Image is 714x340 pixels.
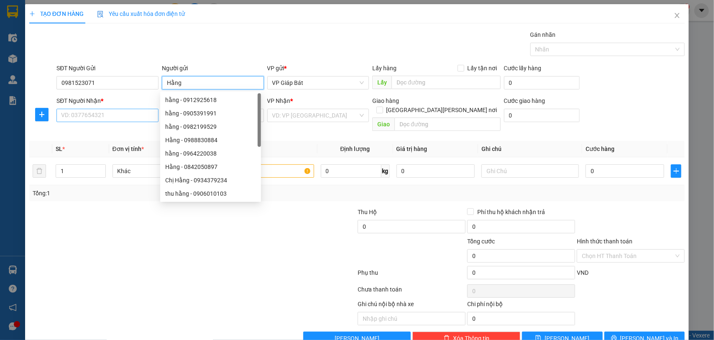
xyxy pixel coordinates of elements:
div: Tổng: 1 [33,189,276,198]
div: hằng - 0912925618 [160,93,261,107]
span: plus [29,11,35,17]
span: Giao hàng [372,97,399,104]
div: Ghi chú nội bộ nhà xe [358,299,466,312]
button: delete [33,164,46,178]
div: thu hằng - 0906010103 [160,187,261,200]
input: Cước lấy hàng [504,76,580,89]
span: Số 939 Giải Phóng (Đối diện Ga Giáp Bát) [28,17,73,37]
strong: PHIẾU GỬI HÀNG [30,61,72,79]
span: GB10250156 [79,42,121,51]
div: Chị Hằng - 0934379234 [165,176,256,185]
span: close [674,12,681,19]
span: Yêu cầu xuất hóa đơn điện tử [97,10,185,17]
div: thu hằng - 0906010103 [165,189,256,198]
div: hằng - 0905391991 [160,107,261,120]
button: Close [665,4,689,28]
span: VP Nhận [267,97,291,104]
button: plus [35,108,49,121]
img: icon [97,11,104,18]
div: hằng - 0964220038 [165,149,256,158]
span: plus [671,168,681,174]
span: Giá trị hàng [397,146,427,152]
input: Ghi Chú [481,164,579,178]
th: Ghi chú [478,141,582,157]
span: 15F-01263 (0915289432) [35,46,67,59]
span: kg [381,164,390,178]
span: Cước hàng [586,146,614,152]
div: Hằng - 0988830884 [165,135,256,145]
div: Phụ thu [357,268,467,283]
span: Lấy hàng [372,65,397,72]
span: Giao [372,118,394,131]
input: Cước giao hàng [504,109,580,122]
div: Hằng - 0842050897 [165,162,256,171]
div: hằng - 0912925618 [165,95,256,105]
span: [GEOGRAPHIC_DATA][PERSON_NAME] nơi [383,105,501,115]
span: Khác [118,165,205,177]
div: hằng - 0982199529 [160,120,261,133]
span: VP Giáp Bát [272,77,364,89]
div: Chưa thanh toán [357,285,467,299]
label: Hình thức thanh toán [577,238,632,245]
input: Dọc đường [392,76,501,89]
div: Chi phí nội bộ [467,299,575,312]
input: Nhập ghi chú [358,312,466,325]
span: Lấy tận nơi [464,64,501,73]
span: Thu Hộ [358,209,377,215]
span: Đơn vị tính [113,146,144,152]
div: Người gửi [162,64,264,73]
span: Lấy [372,76,392,89]
div: hằng - 0964220038 [160,147,261,160]
img: logo [4,27,23,57]
div: Hằng - 0842050897 [160,160,261,174]
label: Cước giao hàng [504,97,545,104]
span: Phí thu hộ khách nhận trả [474,207,548,217]
input: VD: Bàn, Ghế [217,164,314,178]
span: Định lượng [340,146,370,152]
div: Hằng - 0988830884 [160,133,261,147]
label: Gán nhãn [530,31,556,38]
div: hằng - 0905391991 [165,109,256,118]
span: Kết Đoàn [29,5,72,15]
span: 19003239 [40,38,62,45]
span: VND [577,269,589,276]
input: Dọc đường [394,118,501,131]
label: Cước lấy hàng [504,65,542,72]
div: SĐT Người Gửi [56,64,159,73]
span: plus [36,111,48,118]
div: hằng - 0982199529 [165,122,256,131]
div: SĐT Người Nhận [56,96,159,105]
span: TẠO ĐƠN HÀNG [29,10,84,17]
span: Tổng cước [467,238,495,245]
span: SL [56,146,62,152]
div: Chị Hằng - 0934379234 [160,174,261,187]
div: VP gửi [267,64,369,73]
input: 0 [397,164,475,178]
button: plus [671,164,681,178]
